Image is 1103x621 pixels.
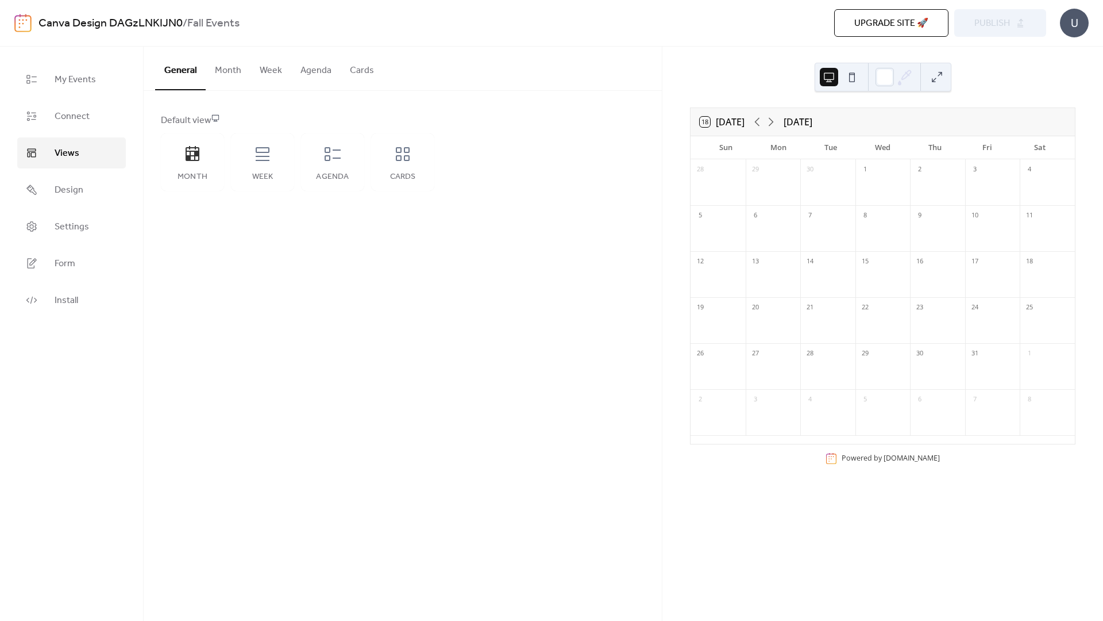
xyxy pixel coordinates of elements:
div: U [1060,9,1089,37]
a: Settings [17,211,126,242]
div: Agenda [313,172,353,182]
div: Tue [804,136,857,159]
div: 6 [749,209,762,222]
div: Powered by [842,453,940,463]
div: 23 [913,301,926,314]
div: Week [242,172,283,182]
div: 3 [749,393,762,406]
div: 14 [804,255,816,268]
div: 24 [969,301,981,314]
a: Views [17,137,126,168]
div: 17 [969,255,981,268]
a: [DOMAIN_NAME] [884,453,940,463]
div: 7 [804,209,816,222]
div: 2 [694,393,707,406]
div: 9 [913,209,926,222]
div: 5 [694,209,707,222]
button: Week [250,47,291,89]
div: 21 [804,301,816,314]
div: 28 [694,163,707,176]
div: Month [172,172,213,182]
div: 11 [1023,209,1036,222]
a: Connect [17,101,126,132]
button: Upgrade site 🚀 [834,9,948,37]
div: 12 [694,255,707,268]
div: Sat [1013,136,1066,159]
div: Wed [857,136,909,159]
a: Install [17,285,126,316]
div: Cards [383,172,423,182]
div: 1 [859,163,871,176]
div: 3 [969,163,981,176]
span: Views [55,147,79,160]
div: 30 [913,347,926,360]
div: 28 [804,347,816,360]
b: Fall Events [187,13,240,34]
div: 27 [749,347,762,360]
button: 18[DATE] [696,114,749,130]
div: 16 [913,255,926,268]
div: 4 [1023,163,1036,176]
img: logo [14,14,32,32]
div: [DATE] [784,115,812,129]
button: General [155,47,206,90]
div: 13 [749,255,762,268]
div: 8 [859,209,871,222]
div: 6 [913,393,926,406]
div: 4 [804,393,816,406]
button: Cards [341,47,383,89]
div: 8 [1023,393,1036,406]
span: Settings [55,220,89,234]
span: Connect [55,110,90,124]
span: Design [55,183,83,197]
button: Month [206,47,250,89]
div: Sun [700,136,752,159]
div: 25 [1023,301,1036,314]
div: 22 [859,301,871,314]
div: Thu [909,136,961,159]
div: 31 [969,347,981,360]
a: Canva Design DAGzLNKIJN0 [38,13,183,34]
span: My Events [55,73,96,87]
div: 18 [1023,255,1036,268]
a: Design [17,174,126,205]
a: Form [17,248,126,279]
div: Mon [752,136,804,159]
button: Agenda [291,47,341,89]
span: Upgrade site 🚀 [854,17,928,30]
div: Fri [961,136,1013,159]
div: 29 [859,347,871,360]
span: Install [55,294,78,308]
a: My Events [17,64,126,95]
div: 1 [1023,347,1036,360]
div: 30 [804,163,816,176]
div: Default view [161,114,642,128]
div: 19 [694,301,707,314]
div: 29 [749,163,762,176]
div: 10 [969,209,981,222]
div: 15 [859,255,871,268]
div: 2 [913,163,926,176]
div: 7 [969,393,981,406]
div: 5 [859,393,871,406]
b: / [183,13,187,34]
div: 20 [749,301,762,314]
div: 26 [694,347,707,360]
span: Form [55,257,75,271]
